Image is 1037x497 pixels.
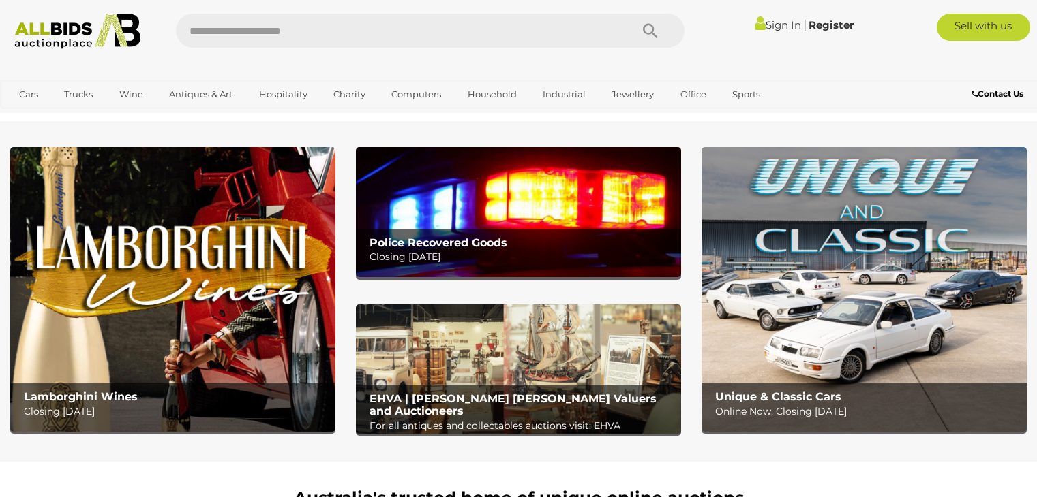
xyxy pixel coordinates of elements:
[715,390,841,403] b: Unique & Classic Cars
[110,83,152,106] a: Wine
[160,83,241,106] a: Antiques & Art
[755,18,801,31] a: Sign In
[723,83,769,106] a: Sports
[603,83,663,106] a: Jewellery
[534,83,595,106] a: Industrial
[10,83,47,106] a: Cars
[803,17,807,32] span: |
[672,83,715,106] a: Office
[370,248,674,266] p: Closing [DATE]
[702,147,1027,432] img: Unique & Classic Cars
[715,403,1020,420] p: Online Now, Closing [DATE]
[382,83,450,106] a: Computers
[370,417,674,434] p: For all antiques and collectables auctions visit: EHVA
[972,86,1027,101] a: Contact Us
[370,236,507,249] b: Police Recovered Goods
[10,106,125,128] a: [GEOGRAPHIC_DATA]
[809,18,854,31] a: Register
[459,83,526,106] a: Household
[937,14,1030,41] a: Sell with us
[972,89,1023,99] b: Contact Us
[356,147,681,277] img: Police Recovered Goods
[55,83,102,106] a: Trucks
[325,83,374,106] a: Charity
[24,390,138,403] b: Lamborghini Wines
[24,403,329,420] p: Closing [DATE]
[356,304,681,434] img: EHVA | Evans Hastings Valuers and Auctioneers
[10,147,335,432] img: Lamborghini Wines
[250,83,316,106] a: Hospitality
[356,147,681,277] a: Police Recovered Goods Police Recovered Goods Closing [DATE]
[7,14,148,49] img: Allbids.com.au
[356,304,681,434] a: EHVA | Evans Hastings Valuers and Auctioneers EHVA | [PERSON_NAME] [PERSON_NAME] Valuers and Auct...
[10,147,335,432] a: Lamborghini Wines Lamborghini Wines Closing [DATE]
[616,14,685,48] button: Search
[702,147,1027,432] a: Unique & Classic Cars Unique & Classic Cars Online Now, Closing [DATE]
[370,392,657,417] b: EHVA | [PERSON_NAME] [PERSON_NAME] Valuers and Auctioneers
